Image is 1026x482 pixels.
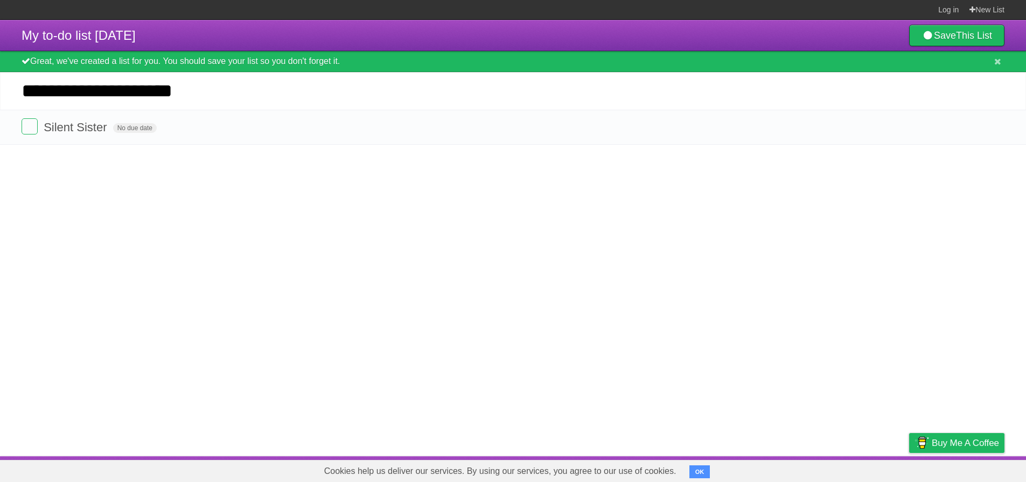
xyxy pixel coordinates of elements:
[909,433,1004,453] a: Buy me a coffee
[915,434,929,452] img: Buy me a coffee
[801,459,845,479] a: Developers
[22,118,38,134] label: Done
[113,123,157,133] span: No due date
[313,460,687,482] span: Cookies help us deliver our services. By using our services, you agree to our use of cookies.
[22,28,136,42] span: My to-do list [DATE]
[766,459,788,479] a: About
[859,459,882,479] a: Terms
[895,459,923,479] a: Privacy
[937,459,1004,479] a: Suggest a feature
[932,434,999,452] span: Buy me a coffee
[689,465,710,478] button: OK
[909,25,1004,46] a: SaveThis List
[44,120,109,134] span: Silent Sister
[956,30,992,41] b: This List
